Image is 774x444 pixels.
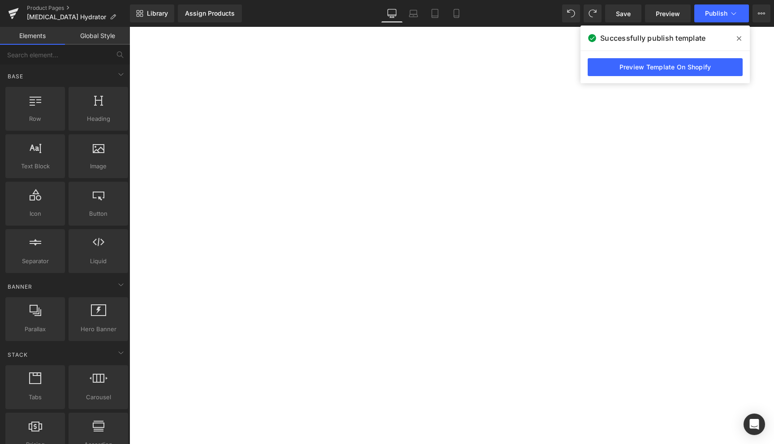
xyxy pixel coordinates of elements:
[403,4,424,22] a: Laptop
[744,414,765,435] div: Open Intercom Messenger
[7,350,29,359] span: Stack
[8,209,62,218] span: Icon
[562,4,580,22] button: Undo
[446,4,467,22] a: Mobile
[147,9,168,17] span: Library
[65,27,130,45] a: Global Style
[27,13,106,21] span: [MEDICAL_DATA] Hydrator
[8,256,62,266] span: Separator
[71,324,125,334] span: Hero Banner
[71,256,125,266] span: Liquid
[616,9,631,18] span: Save
[130,4,174,22] a: New Library
[694,4,749,22] button: Publish
[7,72,24,81] span: Base
[424,4,446,22] a: Tablet
[27,4,130,12] a: Product Pages
[8,162,62,171] span: Text Block
[185,10,235,17] div: Assign Products
[8,324,62,334] span: Parallax
[8,114,62,124] span: Row
[645,4,691,22] a: Preview
[705,10,727,17] span: Publish
[600,33,705,43] span: Successfully publish template
[7,282,33,291] span: Banner
[752,4,770,22] button: More
[71,114,125,124] span: Heading
[656,9,680,18] span: Preview
[584,4,602,22] button: Redo
[588,58,743,76] a: Preview Template On Shopify
[71,209,125,218] span: Button
[381,4,403,22] a: Desktop
[8,393,62,402] span: Tabs
[71,162,125,171] span: Image
[71,393,125,402] span: Carousel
